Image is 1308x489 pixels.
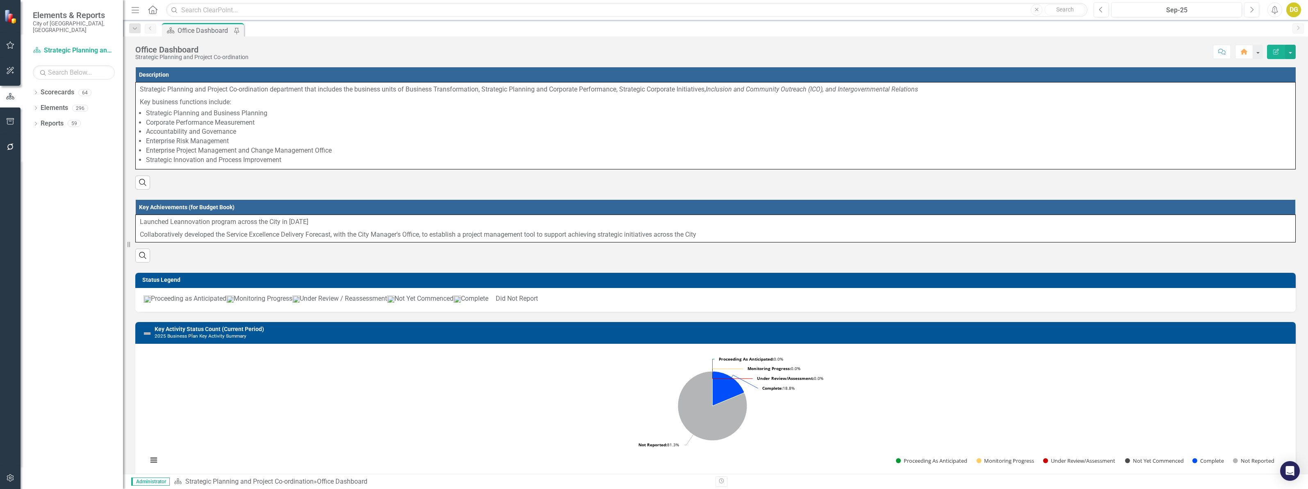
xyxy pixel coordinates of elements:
[226,295,234,303] img: Monitoring.png
[719,356,774,362] tspan: Proceeding As Anticipated:
[712,371,744,406] path: Complete, 6.
[178,25,232,36] div: Office Dashboard
[140,217,1291,229] p: Launched Leannovation program across the City in [DATE]
[72,105,88,112] div: 296
[142,329,152,338] img: Not Defined
[4,9,18,24] img: ClearPoint Strategy
[142,277,1292,283] h3: Status Legend
[747,366,800,371] text: 0.0%
[68,120,81,127] div: 59
[678,371,747,441] path: Not Reported, 26.
[1241,457,1274,464] text: Not Reported
[174,477,709,487] div: »
[155,333,246,339] small: 2025 Business Plan Key Activity Summary
[146,146,1291,155] li: Enterprise Project Management and Change Management Office
[1125,457,1183,464] button: Show Not Yet Commenced
[33,10,115,20] span: Elements & Reports
[41,119,64,128] a: Reports
[146,127,1291,137] li: Accountability and Governance
[1286,2,1301,17] button: DG
[896,457,967,464] button: Show Proceeding As Anticipated
[140,96,1291,107] p: Key business functions include:
[144,294,1287,304] p: Proceeding as Anticipated Monitoring Progress Under Review / Reassessment Not Yet Commenced Compl...
[144,350,1287,473] div: Chart. Highcharts interactive chart.
[146,137,1291,146] li: Enterprise Risk Management
[1280,461,1300,481] div: Open Intercom Messenger
[33,65,115,80] input: Search Below...
[148,455,160,466] button: View chart menu, Chart
[719,356,783,362] text: 0.0%
[762,385,795,391] text: 18.8%
[757,375,814,381] tspan: Under Review/Assessment:
[144,295,151,303] img: ProceedingGreen.png
[638,442,667,448] tspan: Not Reported:
[706,85,918,93] em: Inclusion and Community Outreach (ICO), and Intergovernmental Relations
[144,350,1281,473] svg: Interactive chart
[762,385,783,391] tspan: Complete:
[41,88,74,97] a: Scorecards
[317,478,367,485] div: Office Dashboard
[1111,2,1242,17] button: Sep-25
[185,478,314,485] a: Strategic Planning and Project Co-ordination
[1233,457,1274,464] button: Show Not Reported
[1043,457,1116,464] button: Show Under Review/Assessment
[757,375,823,381] text: 0.0%
[146,118,1291,128] li: Corporate Performance Measurement
[1056,6,1074,13] span: Search
[135,54,248,60] div: Strategic Planning and Project Co-ordination
[131,478,170,486] span: Administrator
[747,366,791,371] tspan: Monitoring Progress:
[136,82,1296,169] td: Double-Click to Edit
[1044,4,1085,16] button: Search
[638,442,679,448] text: 81.3%
[387,295,394,303] img: NotYet.png
[976,457,1034,464] button: Show Monitoring Progress
[1114,5,1239,15] div: Sep-25
[33,20,115,34] small: City of [GEOGRAPHIC_DATA], [GEOGRAPHIC_DATA]
[155,326,264,332] a: Key Activity Status Count (Current Period)
[41,103,68,113] a: Elements
[140,229,1291,240] p: Collaboratively developed the Service Excellence Delivery Forecast, with the City Manager's Offic...
[135,45,248,54] div: Office Dashboard
[292,295,300,303] img: UnderReview.png
[140,85,918,93] span: Strategic Planning and Project Co-ordination department that includes the business units of Busin...
[453,295,461,303] img: Complete_icon.png
[488,297,496,301] img: DidNotReport.png
[78,89,91,96] div: 64
[146,109,1291,118] li: Strategic Planning and Business Planning
[33,46,115,55] a: Strategic Planning and Project Co-ordination
[166,3,1087,17] input: Search ClearPoint...
[136,215,1296,242] td: Double-Click to Edit
[146,155,1291,165] li: Strategic Innovation and Process Improvement
[1192,457,1224,464] button: Show Complete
